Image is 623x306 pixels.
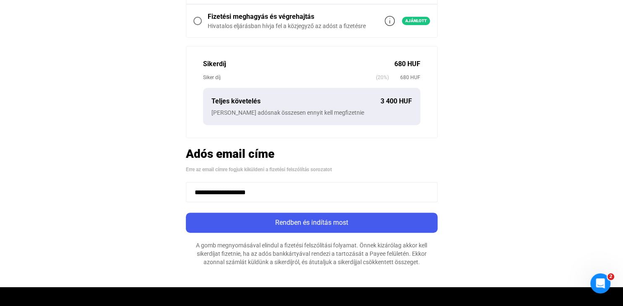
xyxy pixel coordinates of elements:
[211,96,381,106] div: Teljes követelés
[590,273,610,293] iframe: Intercom live chat
[376,73,389,82] span: (20%)
[188,218,435,228] div: Rendben és indítás most
[203,59,394,69] div: Sikerdíj
[385,16,430,26] a: info-grey-outlineAjánlott
[203,73,376,82] div: Siker díj
[402,17,430,25] span: Ajánlott
[385,16,395,26] img: info-grey-outline
[394,59,420,69] div: 680 HUF
[211,108,412,117] div: [PERSON_NAME] adósnak összesen ennyit kell megfizetnie
[186,241,438,266] div: A gomb megnyomásával elindul a fizetési felszólítási folyamat. Önnek kizárólag akkor kell sikerdí...
[186,165,438,174] div: Erre az email címre fogjuk kiküldeni a fizetési felszólítás sorozatot
[389,73,420,82] span: 680 HUF
[607,273,614,280] span: 2
[381,96,412,106] div: 3 400 HUF
[186,213,438,233] button: Rendben és indítás most
[208,22,366,30] div: Hivatalos eljárásban hívja fel a közjegyző az adóst a fizetésre
[186,147,438,161] h2: Adós email címe
[208,12,366,22] div: Fizetési meghagyás és végrehajtás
